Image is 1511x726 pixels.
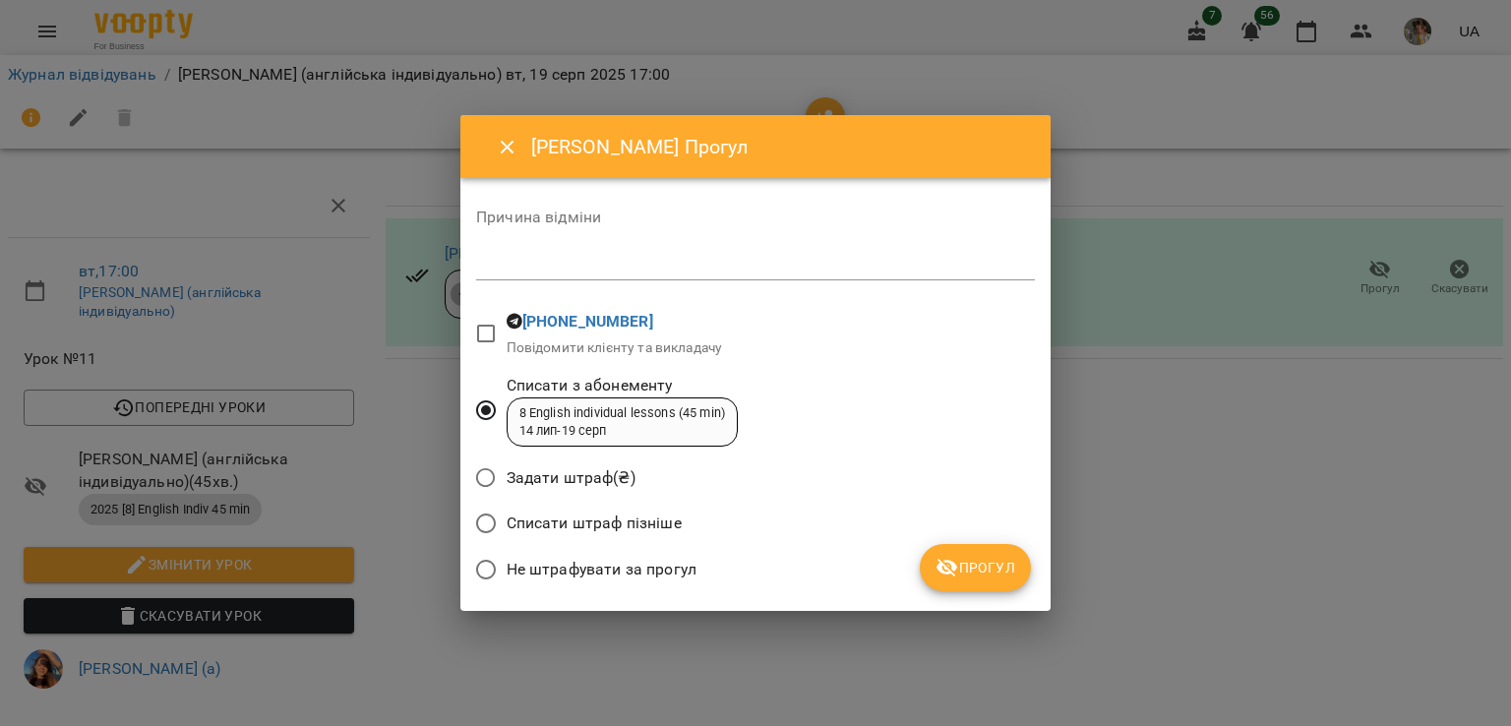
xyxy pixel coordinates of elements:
[507,338,723,358] p: Повідомити клієнту та викладачу
[519,404,725,441] div: 8 English individual lessons (45 min) 14 лип - 19 серп
[936,556,1015,579] span: Прогул
[507,558,696,581] span: Не штрафувати за прогул
[476,210,1035,225] label: Причина відміни
[507,374,738,397] span: Списати з абонементу
[507,512,682,535] span: Списати штраф пізніше
[531,132,1027,162] h6: [PERSON_NAME] Прогул
[920,544,1031,591] button: Прогул
[507,466,635,490] span: Задати штраф(₴)
[522,312,653,331] a: [PHONE_NUMBER]
[484,124,531,171] button: Close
